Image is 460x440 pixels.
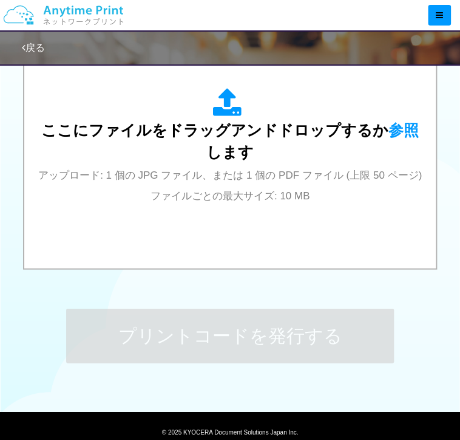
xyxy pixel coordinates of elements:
span: 参照 [388,122,419,139]
span: ここにファイルをドラッグアンドドロップするか します [41,122,419,160]
a: 戻る [22,43,45,53]
span: © 2025 KYOCERA Document Solutions Japan Inc. [162,427,299,435]
button: プリントコードを発行する [66,308,394,363]
span: アップロード: 1 個の JPG ファイル、または 1 個の PDF ファイル (上限 50 ページ) ファイルごとの最大サイズ: 10 MB [38,169,422,201]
